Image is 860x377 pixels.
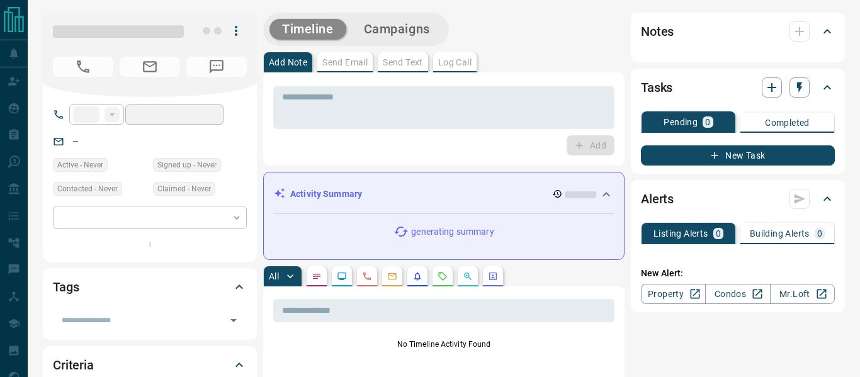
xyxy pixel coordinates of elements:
p: New Alert: [641,267,835,280]
span: Claimed - Never [157,183,211,195]
div: Activity Summary [274,183,614,206]
h2: Criteria [53,355,94,375]
p: Building Alerts [750,229,810,238]
a: -- [73,136,78,146]
span: Signed up - Never [157,159,217,171]
p: No Timeline Activity Found [273,339,614,350]
svg: Emails [387,271,397,281]
p: Activity Summary [290,188,362,201]
p: 0 [705,118,710,127]
span: No Number [53,57,113,77]
p: Completed [765,118,810,127]
svg: Agent Actions [488,271,498,281]
h2: Tags [53,277,79,297]
span: No Number [186,57,247,77]
svg: Listing Alerts [412,271,422,281]
button: Campaigns [351,19,443,40]
div: Alerts [641,184,835,214]
svg: Lead Browsing Activity [337,271,347,281]
span: No Email [120,57,180,77]
button: Timeline [269,19,346,40]
h2: Tasks [641,77,672,98]
h2: Alerts [641,189,674,209]
span: Active - Never [57,159,103,171]
a: Condos [705,284,770,304]
button: Open [225,312,242,329]
svg: Notes [312,271,322,281]
a: Property [641,284,706,304]
p: generating summary [411,225,494,239]
div: Tags [53,272,247,302]
p: Listing Alerts [653,229,708,238]
svg: Opportunities [463,271,473,281]
div: Tasks [641,72,835,103]
svg: Requests [438,271,448,281]
a: Mr.Loft [770,284,835,304]
p: Add Note [269,58,307,67]
p: Pending [664,118,698,127]
span: Contacted - Never [57,183,118,195]
p: 0 [817,229,822,238]
button: New Task [641,145,835,166]
p: All [269,272,279,281]
div: Notes [641,16,835,47]
svg: Calls [362,271,372,281]
p: 0 [716,229,721,238]
h2: Notes [641,21,674,42]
